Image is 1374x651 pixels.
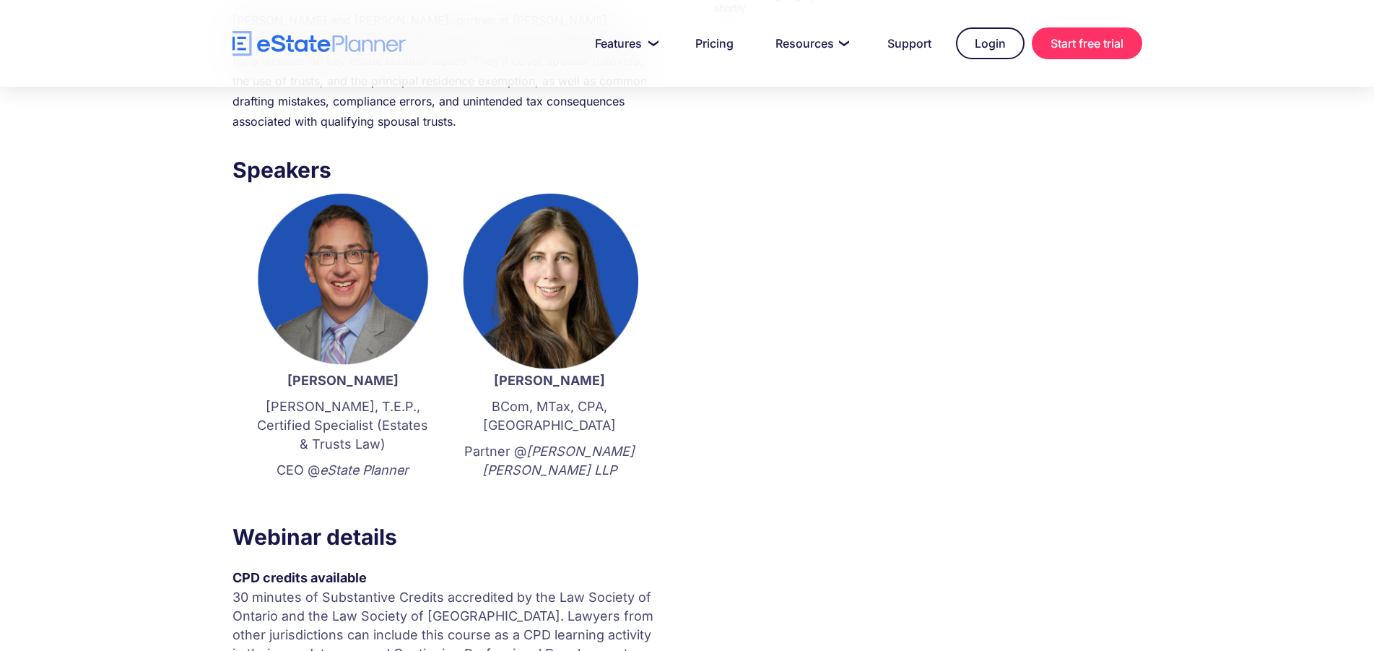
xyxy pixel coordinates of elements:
[494,373,605,388] strong: [PERSON_NAME]
[254,487,432,506] p: ‍
[232,520,660,553] h3: Webinar details
[461,397,638,435] p: BCom, MTax, CPA, [GEOGRAPHIC_DATA]
[232,31,406,56] a: home
[232,570,367,585] strong: CPD credits available
[287,373,399,388] strong: [PERSON_NAME]
[254,461,432,480] p: CEO @
[1032,27,1142,59] a: Start free trial
[678,29,751,58] a: Pricing
[461,442,638,480] p: Partner @
[482,444,635,478] em: [PERSON_NAME] [PERSON_NAME] LLP
[956,27,1025,59] a: Login
[232,153,660,186] h3: Speakers
[461,487,638,506] p: ‍
[870,29,949,58] a: Support
[578,29,671,58] a: Features
[758,29,863,58] a: Resources
[254,397,432,454] p: [PERSON_NAME], T.E.P., Certified Specialist (Estates & Trusts Law)
[320,462,409,478] em: eState Planner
